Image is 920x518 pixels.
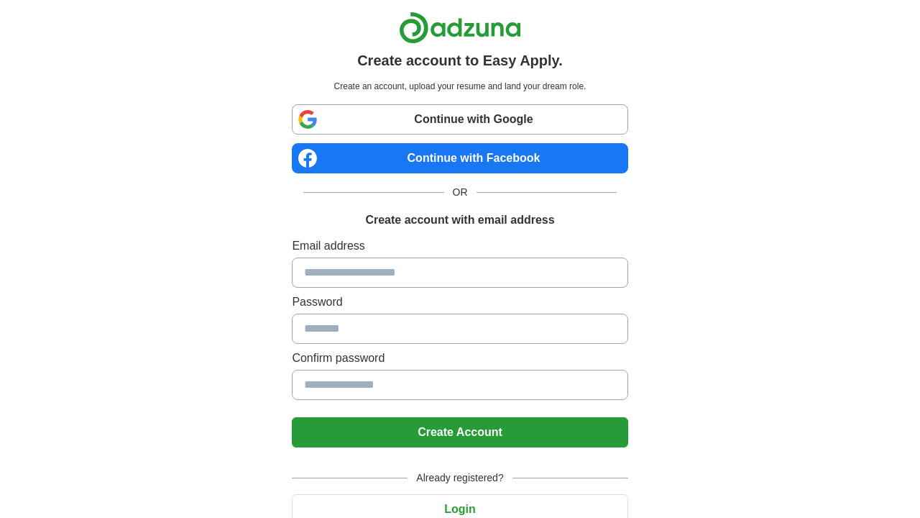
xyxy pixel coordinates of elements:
[357,50,563,71] h1: Create account to Easy Apply.
[292,143,627,173] a: Continue with Facebook
[292,503,627,515] a: Login
[292,350,627,367] label: Confirm password
[292,237,627,255] label: Email address
[365,212,554,229] h1: Create account with email address
[292,104,627,135] a: Continue with Google
[292,417,627,447] button: Create Account
[295,80,625,93] p: Create an account, upload your resume and land your dream role.
[399,12,521,44] img: Adzuna logo
[292,294,627,311] label: Password
[444,185,477,200] span: OR
[408,471,512,486] span: Already registered?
